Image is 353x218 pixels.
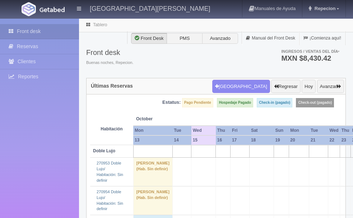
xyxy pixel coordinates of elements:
th: 18 [250,135,274,145]
span: Ingresos / Ventas del día [281,49,339,54]
th: Thu [340,126,351,135]
td: [PERSON_NAME] (Hab. Sin definir) [133,158,172,186]
label: Check-in (pagado) [257,98,292,107]
th: 17 [231,135,250,145]
th: Tue [172,126,191,135]
th: 14 [172,135,191,145]
label: PMS [167,33,203,44]
td: [PERSON_NAME] (Hab. Sin definir) [133,186,172,215]
th: Mon [133,126,172,135]
label: Estatus: [162,99,181,106]
th: Wed [191,126,216,135]
label: Front Desk [131,33,167,44]
h3: Front desk [86,48,133,56]
h4: [GEOGRAPHIC_DATA][PERSON_NAME] [90,4,210,13]
span: Repecion [313,6,336,11]
button: Avanzar [317,80,344,93]
th: Thu [216,126,231,135]
th: Fri [231,126,250,135]
a: Tablero [93,22,107,27]
th: Mon [289,126,309,135]
label: Pago Pendiente [182,98,213,107]
th: 21 [309,135,328,145]
th: 15 [191,135,216,145]
th: Sat [250,126,274,135]
h3: MXN $8,430.42 [281,55,339,62]
button: Hoy [302,80,316,93]
th: Wed [328,126,340,135]
button: [GEOGRAPHIC_DATA] [212,80,270,93]
th: 19 [274,135,289,145]
th: Tue [309,126,328,135]
strong: Habitación [101,126,122,131]
a: 270954 Doble Lujo/Habitación: Sin definir [97,190,123,211]
th: 22 [328,135,340,145]
label: Avanzado [202,33,238,44]
th: Sun [274,126,289,135]
th: 16 [216,135,231,145]
th: 20 [289,135,309,145]
label: Check-out (pagado) [296,98,334,107]
img: Getabed [40,7,65,12]
th: 13 [133,135,172,145]
a: 270953 Doble Lujo/Habitación: Sin definir [97,161,123,182]
img: Getabed [22,2,36,16]
h4: Últimas Reservas [91,83,133,89]
label: Hospedaje Pagado [217,98,253,107]
button: Regresar [271,80,300,93]
span: Buenas noches, Repecion. [86,60,133,66]
th: 23 [340,135,351,145]
span: October [136,116,189,122]
a: ¡Comienza aquí! [299,31,345,45]
b: Doble Lujo [93,148,115,153]
a: Manual del Front Desk [242,31,299,45]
